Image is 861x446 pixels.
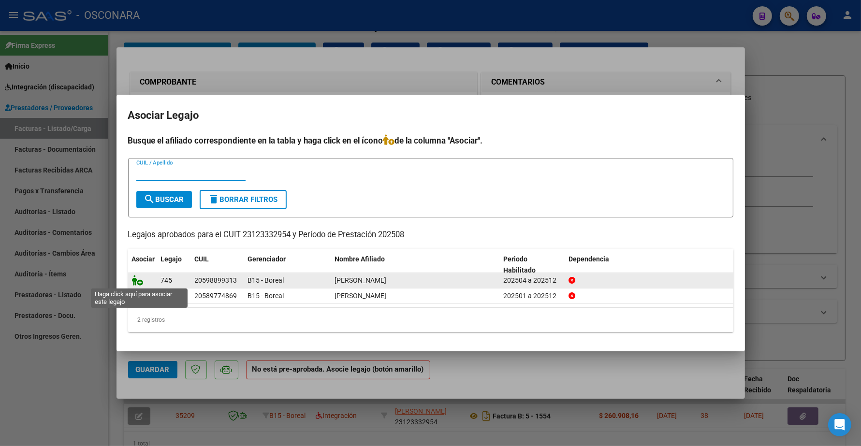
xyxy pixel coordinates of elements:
[828,413,851,436] div: Open Intercom Messenger
[144,195,184,204] span: Buscar
[208,195,278,204] span: Borrar Filtros
[248,255,286,263] span: Gerenciador
[161,255,182,263] span: Legajo
[144,193,156,205] mat-icon: search
[161,292,173,300] span: 663
[161,276,173,284] span: 745
[191,249,244,281] datatable-header-cell: CUIL
[503,255,536,274] span: Periodo Habilitado
[136,191,192,208] button: Buscar
[195,290,237,302] div: 20589774869
[195,275,237,286] div: 20598899313
[128,106,733,125] h2: Asociar Legajo
[331,249,500,281] datatable-header-cell: Nombre Afiliado
[503,290,561,302] div: 202501 a 202512
[248,276,284,284] span: B15 - Boreal
[208,193,220,205] mat-icon: delete
[335,276,387,284] span: GONZALEZ BOORE THEO
[569,255,609,263] span: Dependencia
[128,134,733,147] h4: Busque el afiliado correspondiente en la tabla y haga click en el ícono de la columna "Asociar".
[335,255,385,263] span: Nombre Afiliado
[195,255,209,263] span: CUIL
[157,249,191,281] datatable-header-cell: Legajo
[499,249,565,281] datatable-header-cell: Periodo Habilitado
[200,190,287,209] button: Borrar Filtros
[565,249,733,281] datatable-header-cell: Dependencia
[128,308,733,332] div: 2 registros
[503,275,561,286] div: 202504 a 202512
[248,292,284,300] span: B15 - Boreal
[128,249,157,281] datatable-header-cell: Asociar
[132,255,155,263] span: Asociar
[244,249,331,281] datatable-header-cell: Gerenciador
[128,229,733,241] p: Legajos aprobados para el CUIT 23123332954 y Período de Prestación 202508
[335,292,387,300] span: SOSA CASTRO SANTINO LEEN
